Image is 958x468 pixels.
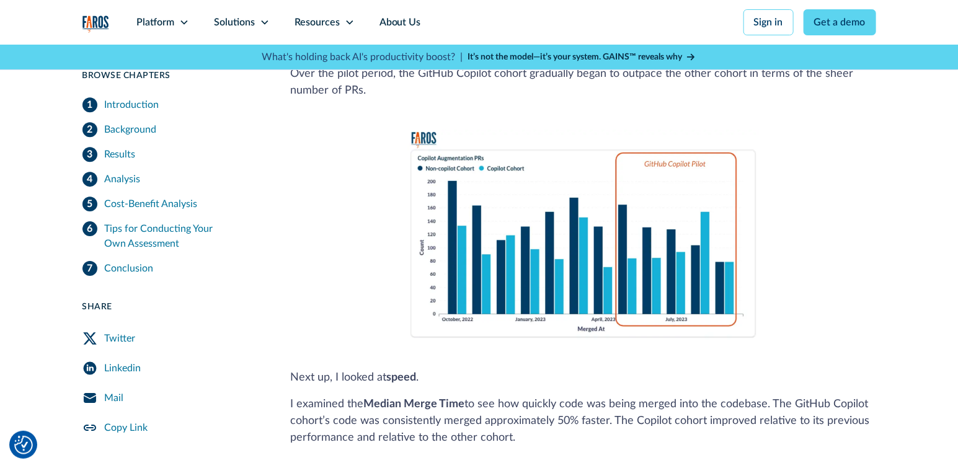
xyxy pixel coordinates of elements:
[105,420,148,435] div: Copy Link
[804,9,876,35] a: Get a demo
[105,122,157,137] div: Background
[407,129,758,340] img: Faros AI chart showing pull request merge rate for the GitHub Copilot pilot
[82,353,261,383] a: LinkedIn Share
[262,50,463,64] p: What's holding back AI's productivity boost? |
[364,399,465,410] strong: Median Merge Time
[82,192,261,216] a: Cost-Benefit Analysis
[105,196,198,211] div: Cost-Benefit Analysis
[82,15,109,33] a: home
[82,117,261,142] a: Background
[105,97,159,112] div: Introduction
[291,66,876,99] p: Over the pilot period, the GitHub Copilot cohort gradually began to outpace the other cohort in t...
[468,53,683,61] strong: It’s not the model—it’s your system. GAINS™ reveals why
[105,172,141,187] div: Analysis
[295,15,340,30] div: Resources
[105,361,141,376] div: Linkedin
[82,216,261,256] a: Tips for Conducting Your Own Assessment
[743,9,794,35] a: Sign in
[136,15,174,30] div: Platform
[82,69,261,82] div: Browse Chapters
[82,383,261,413] a: Mail Share
[105,391,124,405] div: Mail
[105,261,154,276] div: Conclusion
[82,256,261,281] a: Conclusion
[468,51,696,64] a: It’s not the model—it’s your system. GAINS™ reveals why
[82,301,261,314] div: Share
[387,372,417,383] strong: speed
[105,147,136,162] div: Results
[291,369,876,386] p: Next up, I looked at .
[105,331,136,346] div: Twitter
[82,324,261,353] a: Twitter Share
[82,15,109,33] img: Logo of the analytics and reporting company Faros.
[82,167,261,192] a: Analysis
[82,142,261,167] a: Results
[291,396,876,446] p: I examined the to see how quickly code was being merged into the codebase. The GitHub Copilot coh...
[82,413,261,443] a: Copy Link
[105,221,261,251] div: Tips for Conducting Your Own Assessment
[14,436,33,454] button: Cookie Settings
[14,436,33,454] img: Revisit consent button
[82,92,261,117] a: Introduction
[214,15,255,30] div: Solutions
